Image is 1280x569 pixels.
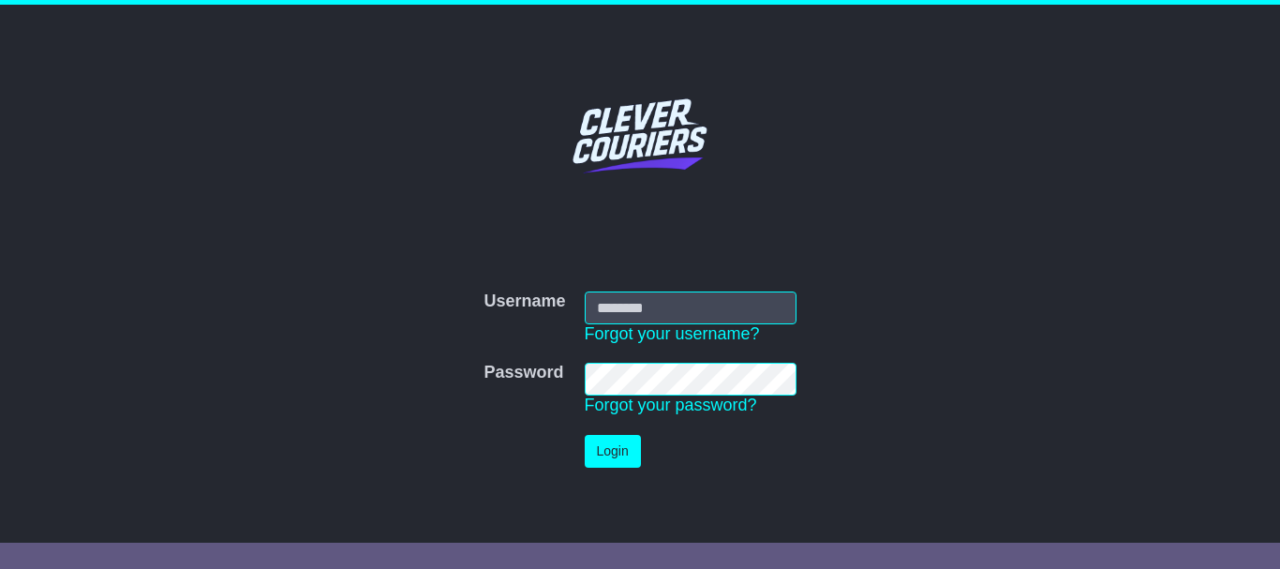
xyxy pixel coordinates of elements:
[484,363,563,383] label: Password
[585,435,641,468] button: Login
[585,324,760,343] a: Forgot your username?
[560,55,720,215] img: Clever Couriers
[484,292,565,312] label: Username
[585,396,757,414] a: Forgot your password?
